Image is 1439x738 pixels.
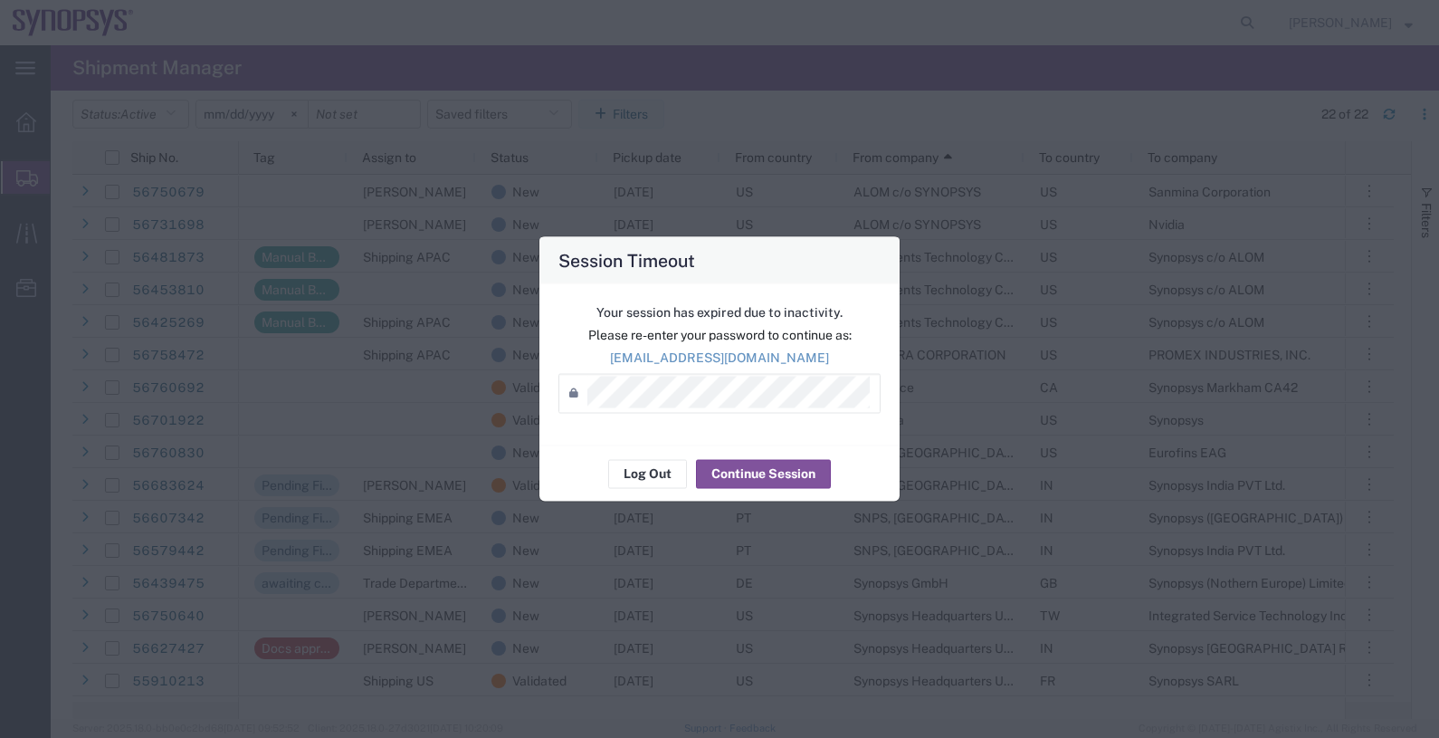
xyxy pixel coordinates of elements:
button: Continue Session [696,459,831,488]
h4: Session Timeout [558,246,695,273]
p: Please re-enter your password to continue as: [558,325,881,344]
p: [EMAIL_ADDRESS][DOMAIN_NAME] [558,348,881,367]
p: Your session has expired due to inactivity. [558,302,881,321]
button: Log Out [608,459,687,488]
